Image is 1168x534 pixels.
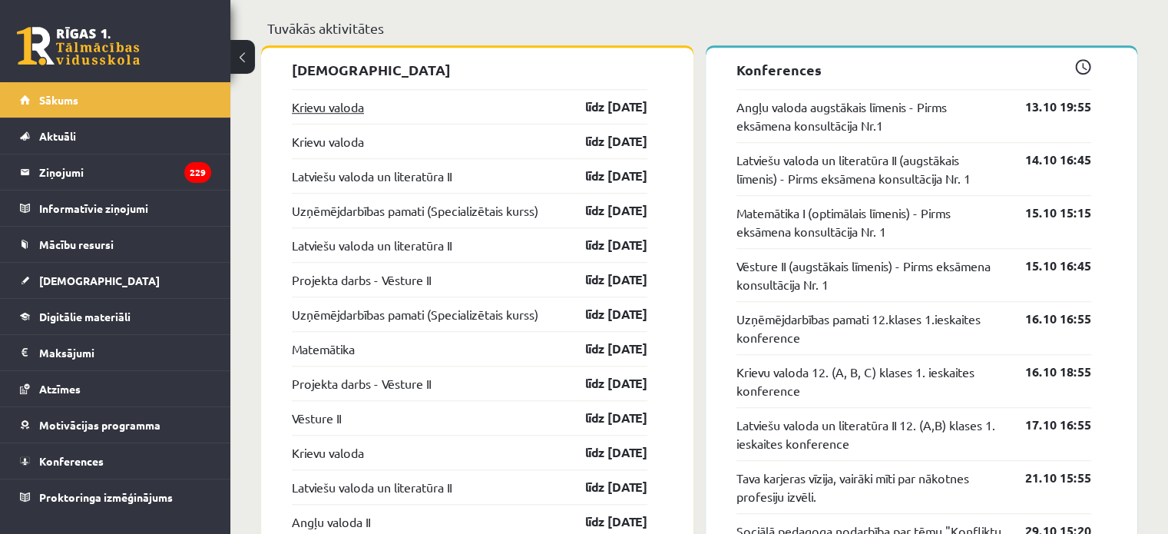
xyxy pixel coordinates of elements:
[736,257,1003,294] a: Vēsture II (augstākais līmenis) - Pirms eksāmena konsultācija Nr. 1
[39,274,160,287] span: [DEMOGRAPHIC_DATA]
[558,201,647,220] a: līdz [DATE]
[1002,310,1091,328] a: 16.10 16:55
[292,270,431,289] a: Projekta darbs - Vēsture II
[39,454,104,468] span: Konferences
[20,479,211,515] a: Proktoringa izmēģinājums
[292,443,364,462] a: Krievu valoda
[1002,98,1091,116] a: 13.10 19:55
[736,98,1003,134] a: Angļu valoda augstākais līmenis - Pirms eksāmena konsultācija Nr.1
[292,132,364,151] a: Krievu valoda
[736,310,1003,347] a: Uzņēmējdarbības pamati 12.klases 1.ieskaites konference
[20,154,211,190] a: Ziņojumi229
[39,237,114,251] span: Mācību resursi
[558,512,647,531] a: līdz [DATE]
[39,335,211,370] legend: Maksājumi
[1002,363,1091,381] a: 16.10 18:55
[20,191,211,226] a: Informatīvie ziņojumi
[292,59,647,80] p: [DEMOGRAPHIC_DATA]
[20,299,211,334] a: Digitālie materiāli
[1002,257,1091,275] a: 15.10 16:45
[558,340,647,358] a: līdz [DATE]
[184,162,211,183] i: 229
[558,305,647,323] a: līdz [DATE]
[558,132,647,151] a: līdz [DATE]
[20,263,211,298] a: [DEMOGRAPHIC_DATA]
[558,409,647,427] a: līdz [DATE]
[558,236,647,254] a: līdz [DATE]
[736,204,1003,240] a: Matemātika I (optimālais līmenis) - Pirms eksāmena konsultācija Nr. 1
[20,443,211,479] a: Konferences
[736,59,1092,80] p: Konferences
[292,167,452,185] a: Latviešu valoda un literatūra II
[20,371,211,406] a: Atzīmes
[292,478,452,496] a: Latviešu valoda un literatūra II
[1002,416,1091,434] a: 17.10 16:55
[1002,151,1091,169] a: 14.10 16:45
[20,335,211,370] a: Maksājumi
[39,490,173,504] span: Proktoringa izmēģinājums
[39,382,81,396] span: Atzīmes
[267,18,1131,38] p: Tuvākās aktivitātes
[736,363,1003,400] a: Krievu valoda 12. (A, B, C) klases 1. ieskaites konference
[558,443,647,462] a: līdz [DATE]
[558,478,647,496] a: līdz [DATE]
[39,418,160,432] span: Motivācijas programma
[292,305,538,323] a: Uzņēmējdarbības pamati (Specializētais kurss)
[39,129,76,143] span: Aktuāli
[292,201,538,220] a: Uzņēmējdarbības pamati (Specializētais kurss)
[20,227,211,262] a: Mācību resursi
[558,98,647,116] a: līdz [DATE]
[736,469,1003,506] a: Tava karjeras vīzija, vairāki mīti par nākotnes profesiju izvēli.
[736,151,1003,187] a: Latviešu valoda un literatūra II (augstākais līmenis) - Pirms eksāmena konsultācija Nr. 1
[292,340,355,358] a: Matemātika
[292,409,341,427] a: Vēsture II
[39,93,78,107] span: Sākums
[20,82,211,118] a: Sākums
[736,416,1003,453] a: Latviešu valoda un literatūra II 12. (A,B) klases 1. ieskaites konference
[1002,469,1091,487] a: 21.10 15:55
[20,407,211,443] a: Motivācijas programma
[39,191,211,226] legend: Informatīvie ziņojumi
[558,270,647,289] a: līdz [DATE]
[39,310,131,323] span: Digitālie materiāli
[20,118,211,154] a: Aktuāli
[558,374,647,393] a: līdz [DATE]
[1002,204,1091,222] a: 15.10 15:15
[558,167,647,185] a: līdz [DATE]
[292,236,452,254] a: Latviešu valoda un literatūra II
[292,512,370,531] a: Angļu valoda II
[292,98,364,116] a: Krievu valoda
[17,27,140,65] a: Rīgas 1. Tālmācības vidusskola
[292,374,431,393] a: Projekta darbs - Vēsture II
[39,154,211,190] legend: Ziņojumi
